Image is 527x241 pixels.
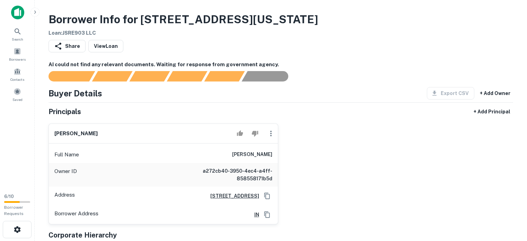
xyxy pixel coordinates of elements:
p: Address [54,191,75,201]
h5: Corporate Hierarchy [49,230,117,240]
div: Your request is received and processing... [92,71,132,81]
div: AI fulfillment process complete. [242,71,297,81]
iframe: Chat Widget [492,186,527,219]
button: + Add Principal [471,105,513,118]
a: Saved [2,85,33,104]
img: capitalize-icon.png [11,6,24,19]
h6: [PERSON_NAME] [54,130,98,138]
h4: Buyer Details [49,87,102,100]
h5: Principals [49,106,81,117]
button: Accept [234,127,246,140]
button: Reject [249,127,261,140]
span: Borrower Requests [4,205,24,216]
a: Contacts [2,65,33,84]
div: Principals found, AI now looking for contact information... [167,71,207,81]
a: Borrowers [2,45,33,63]
div: Principals found, still searching for contact information. This may take time... [204,71,245,81]
h6: Loan : JSRE903 LLC [49,29,318,37]
div: Documents found, AI parsing details... [129,71,170,81]
button: Share [49,40,86,52]
p: Borrower Address [54,209,98,220]
span: Borrowers [9,57,26,62]
p: Full Name [54,150,79,159]
a: Search [2,25,33,43]
h6: AI could not find any relevant documents. Waiting for response from government agency. [49,61,513,69]
a: IN [249,211,259,218]
button: Copy Address [262,209,272,220]
span: Saved [12,97,23,102]
span: 6 / 10 [4,194,14,199]
h3: Borrower Info for [STREET_ADDRESS][US_STATE] [49,11,318,28]
span: Search [12,36,23,42]
div: Sending borrower request to AI... [40,71,92,81]
h6: a272cb40-3950-4ec4-a4ff-858558171b5d [189,167,272,182]
span: Contacts [10,77,24,82]
button: + Add Owner [477,87,513,100]
button: Copy Address [262,191,272,201]
a: [STREET_ADDRESS] [205,192,259,200]
a: ViewLoan [88,40,123,52]
p: Owner ID [54,167,77,182]
h6: [PERSON_NAME] [232,150,272,159]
